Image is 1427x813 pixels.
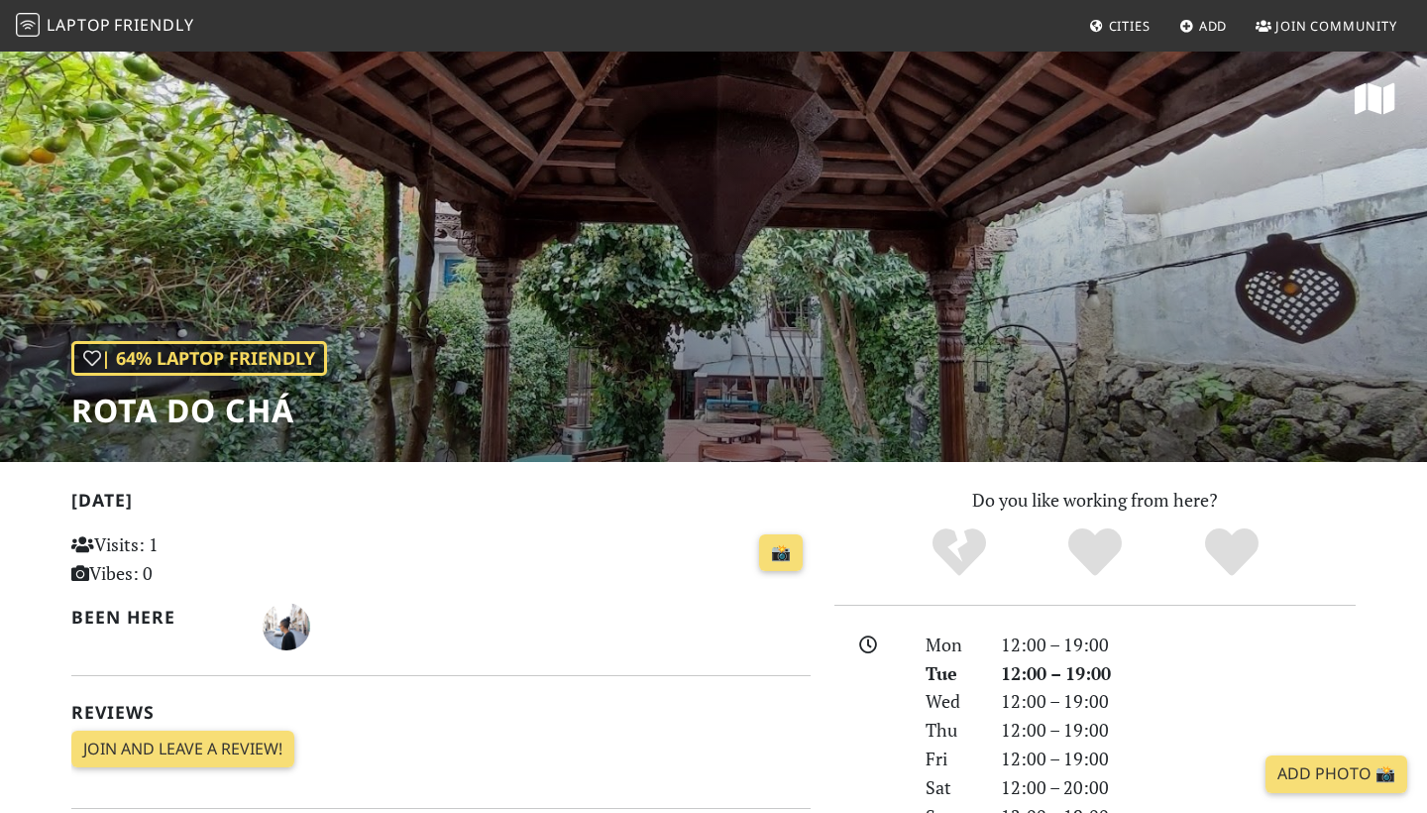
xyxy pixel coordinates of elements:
[834,486,1356,515] p: Do you like working from here?
[1248,8,1405,44] a: Join Community
[1275,17,1397,35] span: Join Community
[114,14,193,36] span: Friendly
[914,745,989,773] div: Fri
[1163,525,1300,580] div: Definitely!
[1027,525,1163,580] div: Yes
[1109,17,1151,35] span: Cities
[759,534,803,572] a: 📸
[71,731,294,768] a: Join and leave a review!
[989,745,1368,773] div: 12:00 – 19:00
[71,530,302,588] p: Visits: 1 Vibes: 0
[914,773,989,802] div: Sat
[263,603,310,650] img: 4467-sully.jpg
[16,13,40,37] img: LaptopFriendly
[1171,8,1236,44] a: Add
[1199,17,1228,35] span: Add
[914,687,989,716] div: Wed
[1265,755,1407,793] a: Add Photo 📸
[989,773,1368,802] div: 12:00 – 20:00
[71,490,811,519] h2: [DATE]
[263,613,310,637] span: Sully Badge
[47,14,111,36] span: Laptop
[989,716,1368,745] div: 12:00 – 19:00
[71,702,811,723] h2: Reviews
[989,687,1368,716] div: 12:00 – 19:00
[71,607,239,628] h2: Been here
[71,392,327,429] h1: Rota Do Chá
[914,716,989,745] div: Thu
[1081,8,1158,44] a: Cities
[16,9,194,44] a: LaptopFriendly LaptopFriendly
[914,659,989,688] div: Tue
[989,631,1368,659] div: 12:00 – 19:00
[914,631,989,659] div: Mon
[71,341,327,376] div: | 64% Laptop Friendly
[989,659,1368,688] div: 12:00 – 19:00
[891,525,1028,580] div: No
